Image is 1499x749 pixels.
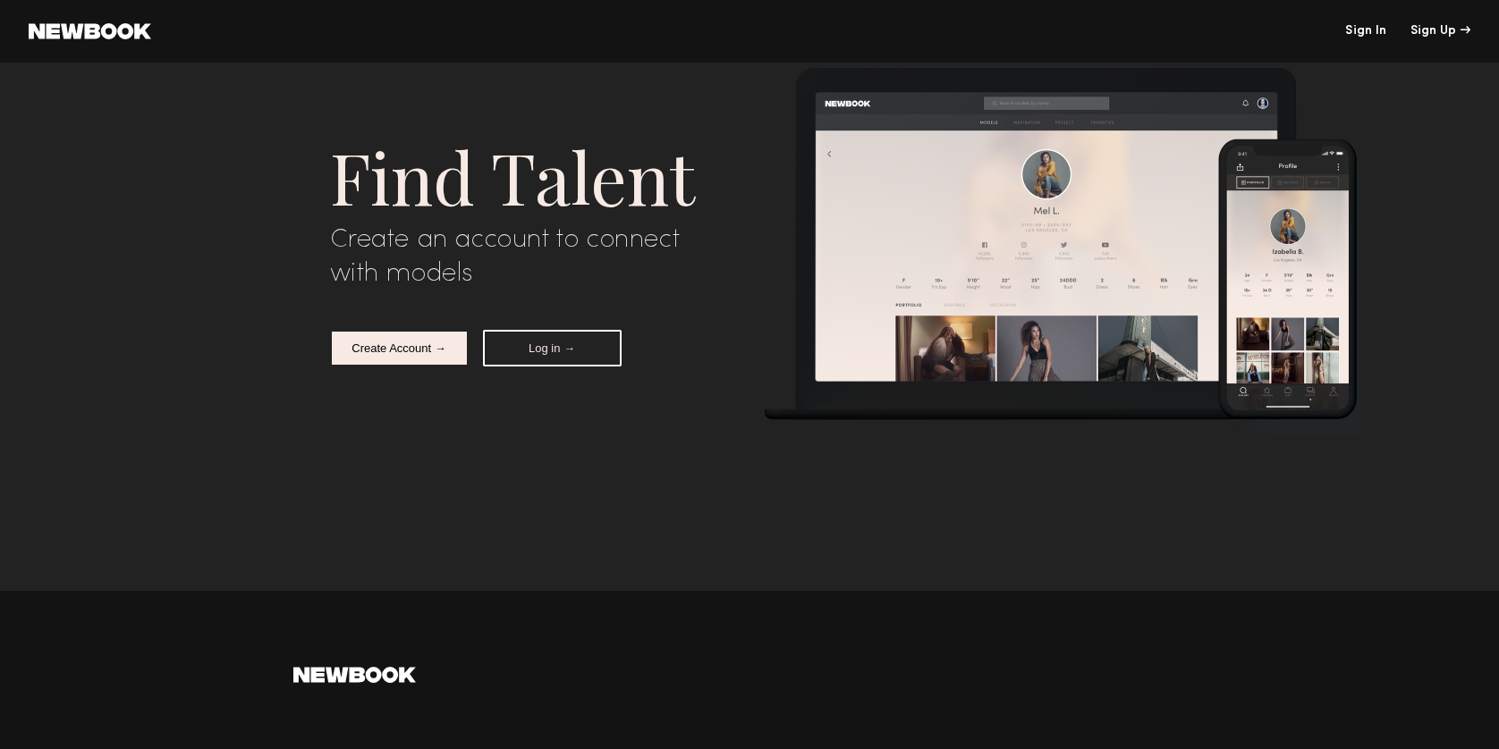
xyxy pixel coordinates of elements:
[483,330,622,366] button: Log in →
[330,330,469,366] button: Create Account →
[330,128,737,223] div: Find Talent
[1345,25,1386,38] a: Sign In
[330,223,737,290] div: Create an account to connect with models
[764,67,1360,433] img: devices.png
[1410,25,1470,38] div: Sign Up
